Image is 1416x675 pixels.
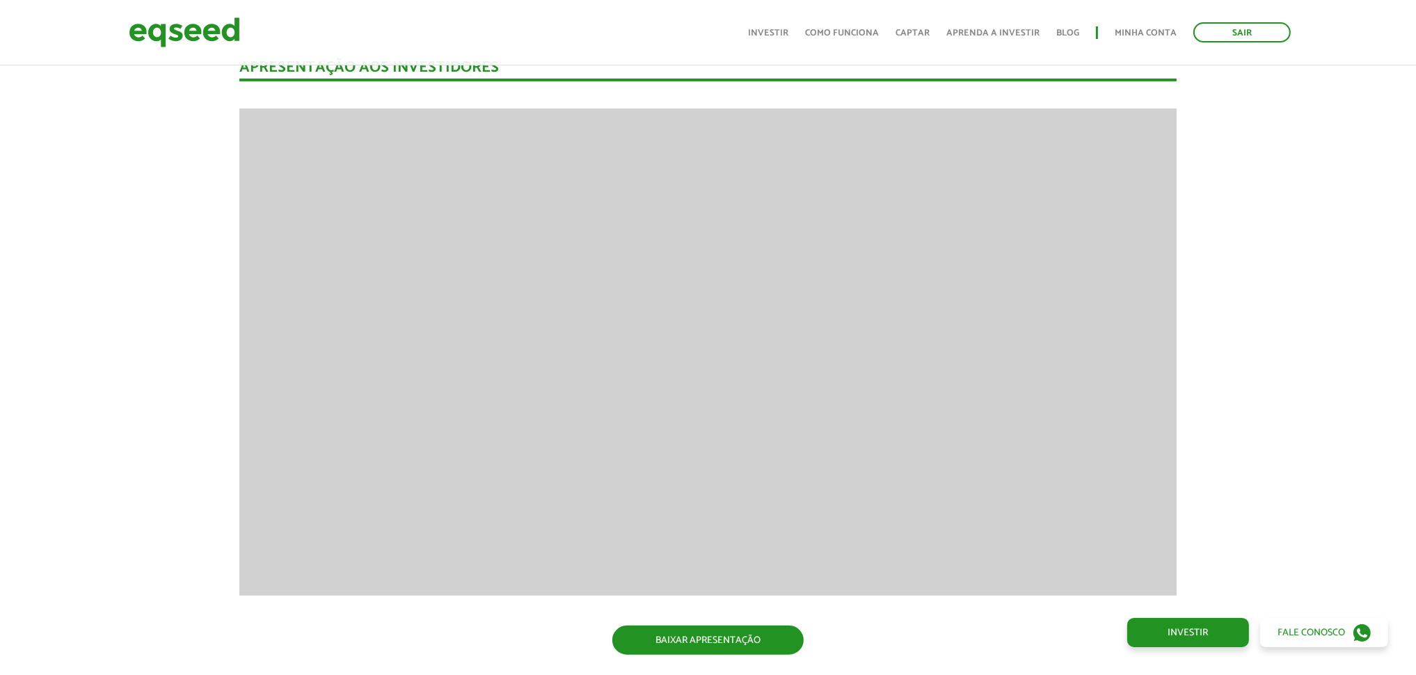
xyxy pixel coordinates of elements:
a: Captar [896,29,930,38]
a: Investir [748,29,788,38]
a: Aprenda a investir [946,29,1040,38]
a: Fale conosco [1260,618,1388,647]
a: Investir [1127,618,1249,647]
div: Apresentação aos investidores [239,60,1177,81]
a: Blog [1056,29,1079,38]
a: Minha conta [1115,29,1177,38]
a: BAIXAR APRESENTAÇÃO [612,626,804,655]
img: EqSeed [129,14,240,51]
a: Como funciona [805,29,879,38]
a: Sair [1193,22,1291,42]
